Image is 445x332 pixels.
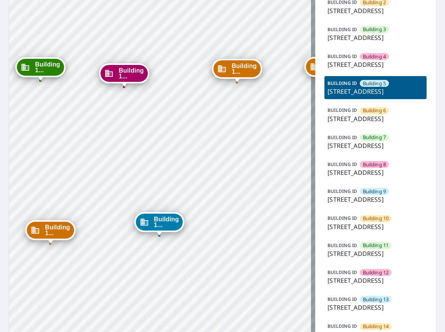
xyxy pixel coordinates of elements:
p: [STREET_ADDRESS] [328,60,423,69]
p: [STREET_ADDRESS] [328,168,423,177]
p: [STREET_ADDRESS] [328,114,423,123]
span: Building 3 [363,26,386,33]
span: Building 1... [45,224,70,236]
p: [STREET_ADDRESS] [328,222,423,231]
div: Dropped pin, building Building 10, Commercial property, 7627 East 37th Street North Wichita, KS 6... [304,57,354,81]
p: BUILDING ID [328,215,357,221]
span: Building 11 [363,242,389,249]
p: [STREET_ADDRESS] [328,33,423,42]
div: Dropped pin, building Building 18, Commercial property, 7627 East 37th Street North Wichita, KS 6... [25,220,75,244]
div: Dropped pin, building Building 17, Commercial property, 7627 East 37th Street North Wichita, KS 6... [134,212,184,236]
span: Building 10 [363,215,389,222]
p: [STREET_ADDRESS] [328,6,423,15]
p: BUILDING ID [328,161,357,168]
span: Building 7 [363,134,386,141]
span: Building 5 [363,80,386,87]
p: [STREET_ADDRESS] [328,303,423,312]
p: BUILDING ID [328,296,357,302]
span: Building 9 [363,188,386,195]
p: BUILDING ID [328,323,357,329]
p: BUILDING ID [328,269,357,276]
span: Building 1... [154,216,179,228]
p: [STREET_ADDRESS] [328,276,423,285]
p: [STREET_ADDRESS] [328,195,423,204]
p: [STREET_ADDRESS] [328,141,423,150]
p: BUILDING ID [328,80,357,86]
p: BUILDING ID [328,26,357,33]
span: Building 1... [35,61,60,73]
p: BUILDING ID [328,188,357,194]
span: Building 8 [363,161,386,168]
span: Building 1... [119,68,144,79]
p: BUILDING ID [328,242,357,249]
p: BUILDING ID [328,53,357,60]
span: Building 6 [363,107,386,114]
span: Building 13 [363,296,389,303]
span: Building 12 [363,269,389,276]
p: [STREET_ADDRESS] [328,87,423,96]
span: Building 14 [363,323,389,330]
div: Dropped pin, building Building 16, Commercial property, 7627 East 37th Street North Wichita, KS 6... [99,63,149,87]
p: BUILDING ID [328,107,357,113]
p: [STREET_ADDRESS] [328,249,423,258]
span: Building 1... [232,63,256,75]
span: Building 4 [363,53,386,60]
p: BUILDING ID [328,134,357,141]
div: Dropped pin, building Building 14, Commercial property, 7627 East 37th Street North Wichita, KS 6... [212,59,262,83]
div: Dropped pin, building Building 19, Commercial property, 7627 East 37th Street North Wichita, KS 6... [15,57,65,81]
